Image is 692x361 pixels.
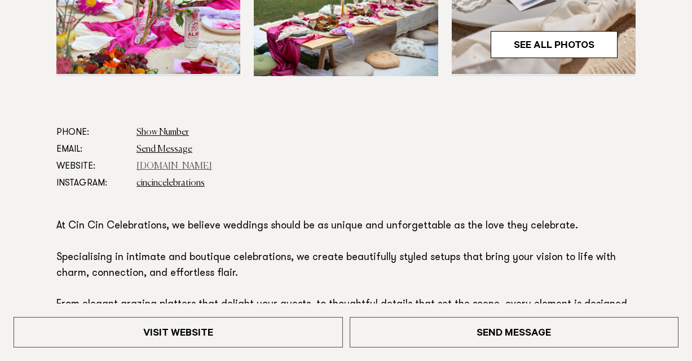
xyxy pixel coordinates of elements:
a: [DOMAIN_NAME] [136,162,212,171]
dt: Email: [56,141,127,158]
dt: Website: [56,158,127,175]
a: Send Message [350,317,679,347]
a: Send Message [136,145,192,154]
a: Show Number [136,128,189,137]
dt: Instagram: [56,175,127,192]
a: See All Photos [491,31,618,58]
dt: Phone: [56,124,127,141]
a: cincincelebrations [136,179,205,188]
a: Visit Website [14,317,343,347]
